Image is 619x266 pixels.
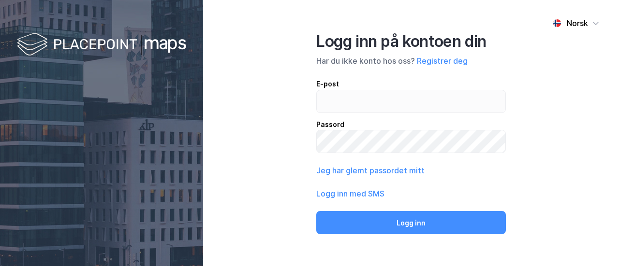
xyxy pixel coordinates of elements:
[417,55,468,67] button: Registrer deg
[316,32,506,51] div: Logg inn på kontoen din
[567,17,588,29] div: Norsk
[316,211,506,234] button: Logg inn
[316,55,506,67] div: Har du ikke konto hos oss?
[316,78,506,90] div: E-post
[316,188,384,199] button: Logg inn med SMS
[17,31,186,59] img: logo-white.f07954bde2210d2a523dddb988cd2aa7.svg
[316,165,425,176] button: Jeg har glemt passordet mitt
[316,119,506,130] div: Passord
